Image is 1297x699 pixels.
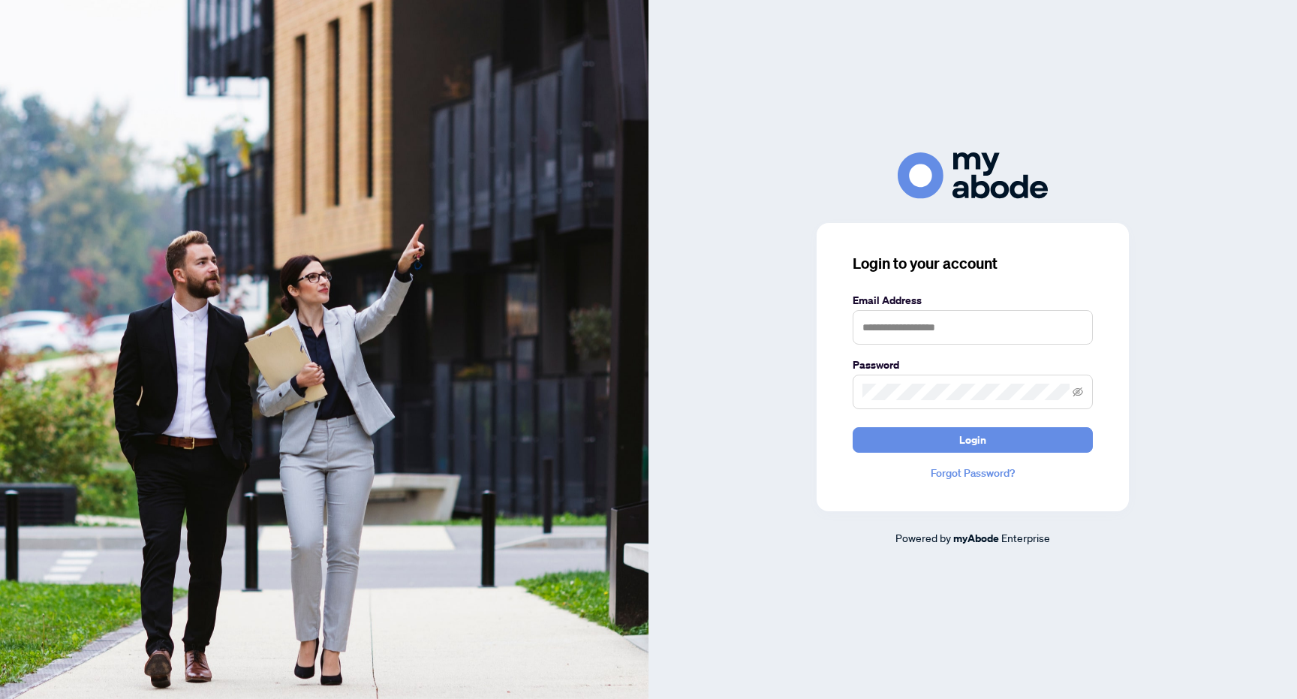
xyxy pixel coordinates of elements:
[895,531,951,544] span: Powered by
[853,357,1093,373] label: Password
[853,465,1093,481] a: Forgot Password?
[1001,531,1050,544] span: Enterprise
[1073,387,1083,397] span: eye-invisible
[853,427,1093,453] button: Login
[853,253,1093,274] h3: Login to your account
[898,152,1048,198] img: ma-logo
[853,292,1093,309] label: Email Address
[953,530,999,547] a: myAbode
[959,428,986,452] span: Login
